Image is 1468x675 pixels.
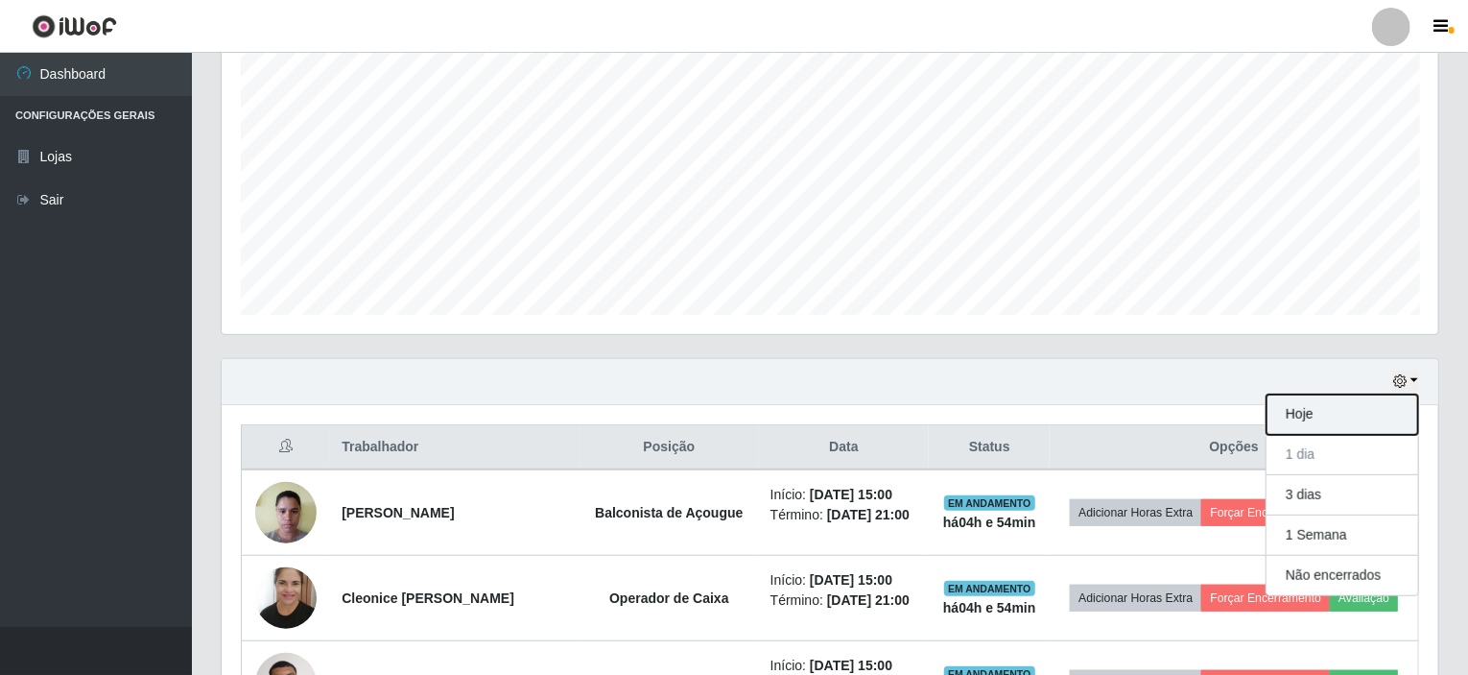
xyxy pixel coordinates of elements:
img: 1724425725266.jpeg [255,471,317,553]
button: 1 Semana [1267,516,1418,556]
strong: há 04 h e 54 min [943,515,1036,530]
button: Adicionar Horas Extra [1070,585,1201,612]
strong: Cleonice [PERSON_NAME] [342,591,514,606]
button: Não encerrados [1267,556,1418,595]
button: 1 dia [1267,435,1418,475]
span: EM ANDAMENTO [944,495,1035,511]
button: Avaliação [1330,585,1398,612]
th: Posição [580,425,759,470]
th: Data [759,425,929,470]
strong: Operador de Caixa [609,591,729,606]
time: [DATE] 15:00 [810,658,892,673]
li: Término: [770,591,917,611]
th: Status [929,425,1050,470]
button: Forçar Encerramento [1201,499,1330,526]
strong: há 04 h e 54 min [943,600,1036,615]
time: [DATE] 21:00 [827,592,910,608]
button: Forçar Encerramento [1201,585,1330,612]
time: [DATE] 15:00 [810,487,892,502]
li: Início: [770,485,917,505]
span: EM ANDAMENTO [944,581,1035,596]
img: 1727450734629.jpeg [255,557,317,639]
th: Opções [1050,425,1418,470]
strong: [PERSON_NAME] [342,505,454,520]
li: Início: [770,570,917,591]
time: [DATE] 21:00 [827,507,910,522]
time: [DATE] 15:00 [810,572,892,588]
th: Trabalhador [330,425,580,470]
li: Término: [770,505,917,525]
button: Hoje [1267,395,1418,435]
strong: Balconista de Açougue [595,505,743,520]
button: 3 dias [1267,475,1418,516]
button: Adicionar Horas Extra [1070,499,1201,526]
img: CoreUI Logo [32,14,117,38]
